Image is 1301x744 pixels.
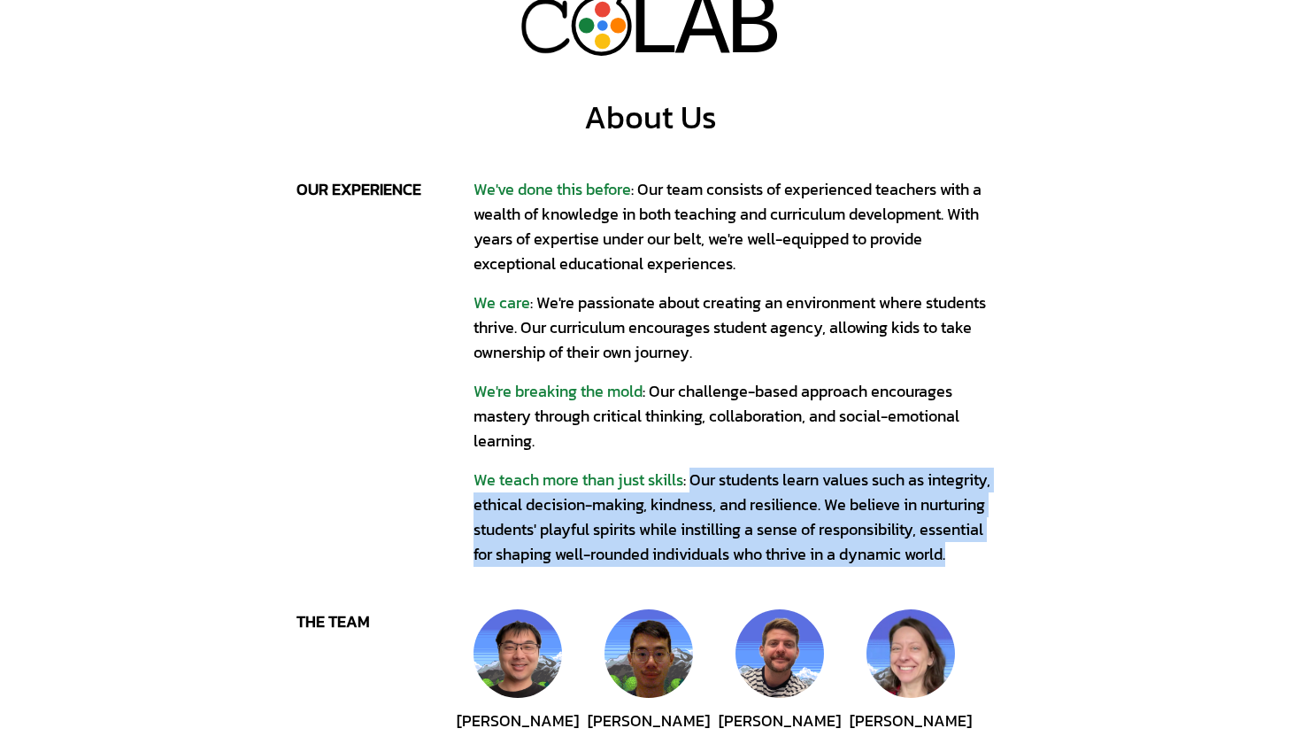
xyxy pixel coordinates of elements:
img: Kim Monk-Goldsmith [866,609,955,698]
div: : Our team consists of experienced teachers with a wealth of knowledge in both teaching and curri... [473,177,1005,276]
span: We're breaking the mold [473,379,643,403]
span: We care [473,291,530,314]
span: We teach more than just skills [473,468,683,492]
img: Nigel Coens [735,609,824,698]
img: Alan Tang [604,609,693,698]
div: the team [296,609,473,634]
div: our experience [296,177,473,202]
div: : Our students learn values such as integrity, ethical decision-making, kindness, and resilience.... [473,468,1005,567]
span: We've done this before [473,177,631,201]
div: : Our challenge-based approach encourages mastery through critical thinking, collaboration, and s... [473,379,1005,453]
div: About Us [584,99,717,135]
img: Michael Chen [473,609,562,698]
div: : We're passionate about creating an environment where students thrive. Our curriculum encourages... [473,291,1005,365]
